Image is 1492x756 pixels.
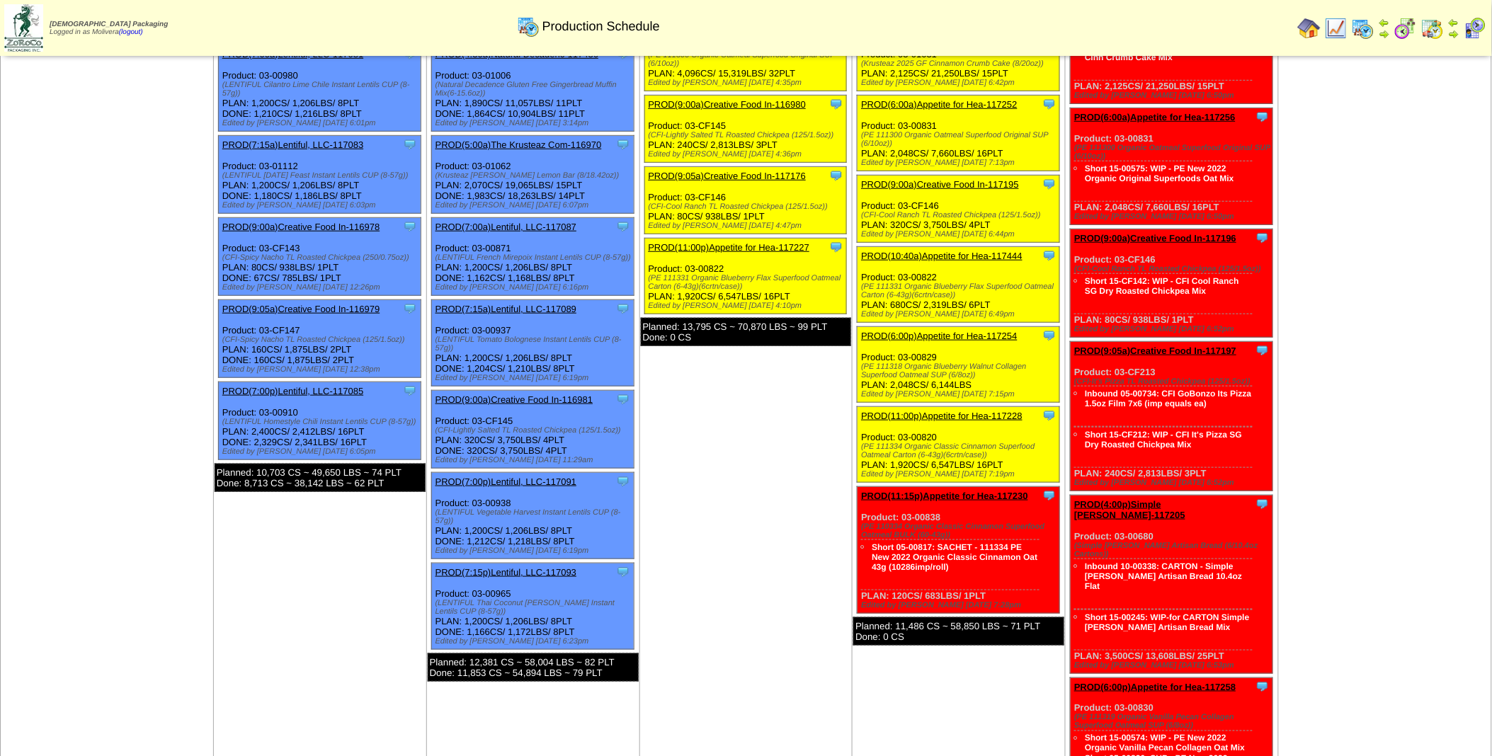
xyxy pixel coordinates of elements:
div: Edited by [PERSON_NAME] [DATE] 7:13pm [861,159,1059,167]
img: home.gif [1298,17,1321,40]
a: PROD(6:00a)Appetite for Hea-117252 [861,99,1017,110]
div: Edited by [PERSON_NAME] [DATE] 4:10pm [649,302,847,310]
a: PROD(9:05a)Creative Food In-117176 [649,171,807,181]
div: Product: 03-00829 PLAN: 2,048CS / 6,144LBS [858,327,1060,403]
div: Edited by [PERSON_NAME] [DATE] 6:50pm [1074,91,1272,100]
div: Edited by [PERSON_NAME] [DATE] 6:53pm [1074,661,1272,670]
a: PROD(6:00p)Appetite for Hea-117258 [1074,682,1236,692]
img: Tooltip [403,137,417,151]
div: Edited by [PERSON_NAME] [DATE] 12:38pm [222,365,421,374]
img: Tooltip [1255,231,1270,245]
div: Product: 03-00910 PLAN: 2,400CS / 2,412LBS / 16PLT DONE: 2,329CS / 2,341LBS / 16PLT [218,382,421,460]
a: PROD(9:05a)Creative Food In-116979 [222,304,380,314]
a: Short 15-00574: WIP - PE New 2022 Organic Vanilla Pecan Collagen Oat Mix [1085,733,1245,753]
div: Product: 03-00831 PLAN: 2,048CS / 7,660LBS / 16PLT [1071,108,1273,225]
img: Tooltip [616,302,630,316]
img: Tooltip [1255,343,1270,357]
div: Edited by [PERSON_NAME] [DATE] 4:47pm [649,222,847,230]
img: arrowright.gif [1448,28,1459,40]
div: Product: 03-01006 PLAN: 1,890CS / 11,057LBS / 11PLT DONE: 1,864CS / 10,904LBS / 11PLT [431,45,634,132]
img: Tooltip [616,219,630,234]
div: (CFI-Lightly Salted TL Roasted Chickpea (125/1.5oz)) [649,131,847,139]
div: (CFI-Cool Ranch TL Roasted Chickpea (125/1.5oz)) [1074,265,1272,273]
div: (CFI-Cool Ranch TL Roasted Chickpea (125/1.5oz)) [861,211,1059,219]
a: Short 05-00817: SACHET - 111334 PE New 2022 Organic Classic Cinnamon Oat 43g (10286imp/roll) [872,542,1037,572]
img: Tooltip [1042,248,1057,263]
img: Tooltip [616,565,630,579]
div: Product: 03-00938 PLAN: 1,200CS / 1,206LBS / 8PLT DONE: 1,212CS / 1,218LBS / 8PLT [431,473,634,559]
a: Short 15-00245: WIP-for CARTON Simple [PERSON_NAME] Artisan Bread Mix [1085,612,1250,632]
div: (Krusteaz 2025 GF Cinnamon Crumb Cake (8/20oz)) [861,59,1059,68]
img: Tooltip [616,137,630,151]
div: (PE 111300 Organic Oatmeal Superfood Original SUP (6/10oz)) [1074,144,1272,161]
div: (LENTIFUL Thai Coconut [PERSON_NAME] Instant Lentils CUP (8-57g)) [435,599,634,616]
div: Product: 03-CF146 PLAN: 80CS / 938LBS / 1PLT [1071,229,1273,338]
div: (LENTIFUL French Mirepoix Instant Lentils CUP (8-57g)) [435,253,634,262]
span: Logged in as Molivera [50,21,168,36]
div: (Simple [PERSON_NAME] Artisan Bread (6/10.4oz Cartons)) [1074,542,1272,559]
div: (PE 111331 Organic Blueberry Flax Superfood Oatmeal Carton (6-43g)(6crtn/case)) [861,282,1059,299]
div: Product: 03-CF146 PLAN: 320CS / 3,750LBS / 4PLT [858,176,1060,243]
img: Tooltip [829,168,843,183]
div: Product: 03-00822 PLAN: 1,920CS / 6,547LBS / 16PLT [644,239,847,314]
div: Edited by [PERSON_NAME] [DATE] 7:19pm [861,470,1059,479]
div: Edited by [PERSON_NAME] [DATE] 6:19pm [435,546,634,555]
div: Edited by [PERSON_NAME] [DATE] 6:52pm [1074,479,1272,487]
div: Product: 03-01112 PLAN: 1,200CS / 1,206LBS / 8PLT DONE: 1,180CS / 1,186LBS / 8PLT [218,136,421,214]
div: (LENTIFUL Cilantro Lime Chile Instant Lentils CUP (8-57g)) [222,81,421,98]
div: Planned: 12,381 CS ~ 58,004 LBS ~ 82 PLT Done: 11,853 CS ~ 54,894 LBS ~ 79 PLT [428,653,639,682]
div: Edited by [PERSON_NAME] [DATE] 6:44pm [861,230,1059,239]
div: (CFI-Spicy Nacho TL Roasted Chickpea (125/1.5oz)) [222,336,421,344]
div: (PE 110334 Organic Classic Cinnamon Superfood Oatmeal BULK (60-43g)) [861,522,1059,539]
div: Planned: 11,486 CS ~ 58,850 LBS ~ 71 PLT Done: 0 CS [853,617,1064,646]
div: Edited by [PERSON_NAME] [DATE] 11:29am [435,456,634,464]
a: PROD(5:00a)The Krusteaz Com-116970 [435,139,602,150]
div: Product: 03-00980 PLAN: 1,200CS / 1,206LBS / 8PLT DONE: 1,210CS / 1,216LBS / 8PLT [218,45,421,132]
div: Product: 03-00680 PLAN: 3,500CS / 13,608LBS / 25PLT [1071,496,1273,674]
a: PROD(11:00p)Appetite for Hea-117227 [649,242,810,253]
a: PROD(11:00p)Appetite for Hea-117228 [861,411,1023,421]
div: (Krusteaz [PERSON_NAME] Lemon Bar (8/18.42oz)) [435,171,634,180]
div: Product: 03-00820 PLAN: 1,920CS / 6,547LBS / 16PLT [858,407,1060,483]
div: (LENTIFUL Vegetable Harvest Instant Lentils CUP (8-57g)) [435,508,634,525]
div: Edited by [PERSON_NAME] [DATE] 6:23pm [435,637,634,646]
a: PROD(6:00a)Appetite for Hea-117256 [1074,112,1236,122]
div: (PE 111300 Organic Oatmeal Superfood Original SUP (6/10oz)) [861,131,1059,148]
div: (CFI-It's Pizza TL Roasted Chickpea (125/1.5oz)) [1074,377,1272,386]
div: (PE 111318 Organic Blueberry Walnut Collagen Superfood Oatmeal SUP (6/8oz)) [861,362,1059,379]
a: PROD(7:00p)Lentiful, LLC-117091 [435,476,576,487]
img: Tooltip [616,392,630,406]
a: PROD(7:15a)Lentiful, LLC-117083 [222,139,363,150]
img: Tooltip [1255,497,1270,511]
div: Edited by [PERSON_NAME] [DATE] 4:35pm [649,79,847,87]
div: (PE 111319 Organic Vanilla Pecan Collagen Superfood Oatmeal SUP (6/8oz)) [1074,714,1272,731]
div: (Natural Decadence Gluten Free Gingerbread Muffin Mix(6-15.6oz)) [435,81,634,98]
a: PROD(11:15p)Appetite for Hea-117230 [861,491,1028,501]
div: Edited by [PERSON_NAME] [DATE] 12:26pm [222,283,421,292]
a: PROD(7:15a)Lentiful, LLC-117089 [435,304,576,314]
div: Edited by [PERSON_NAME] [DATE] 6:42pm [861,79,1059,87]
a: Inbound 10-00338: CARTON - Simple [PERSON_NAME] Artisan Bread 10.4oz Flat [1085,561,1242,591]
img: calendarinout.gif [1421,17,1444,40]
div: Edited by [PERSON_NAME] [DATE] 7:28pm [861,601,1059,609]
div: Product: 03-CF145 PLAN: 240CS / 2,813LBS / 3PLT [644,96,847,163]
div: Product: 03-CF213 PLAN: 240CS / 2,813LBS / 3PLT [1071,342,1273,491]
div: Product: 03-CF146 PLAN: 80CS / 938LBS / 1PLT [644,167,847,234]
img: Tooltip [1255,110,1270,124]
a: Short 15-CF212: WIP - CFI It's Pizza SG Dry Roasted Chickpea Mix [1085,430,1242,449]
img: Tooltip [1042,408,1057,423]
a: PROD(6:00p)Appetite for Hea-117254 [861,331,1017,341]
div: Product: 03-CF143 PLAN: 80CS / 938LBS / 1PLT DONE: 67CS / 785LBS / 1PLT [218,218,421,296]
span: [DEMOGRAPHIC_DATA] Packaging [50,21,168,28]
a: Short 15-00575: WIP - PE New 2022 Organic Original Superfoods Oat Mix [1085,164,1234,183]
div: Planned: 10,703 CS ~ 49,650 LBS ~ 74 PLT Done: 8,713 CS ~ 38,142 LBS ~ 62 PLT [215,464,426,492]
div: Edited by [PERSON_NAME] [DATE] 6:03pm [222,201,421,210]
div: (CFI-Cool Ranch TL Roasted Chickpea (125/1.5oz)) [649,202,847,211]
div: (CFI-Lightly Salted TL Roasted Chickpea (125/1.5oz)) [435,426,634,435]
a: PROD(9:00a)Creative Food In-117196 [1074,233,1236,244]
span: Production Schedule [542,19,660,34]
div: Edited by [PERSON_NAME] [DATE] 6:16pm [435,283,634,292]
div: (CFI-Spicy Nacho TL Roasted Chickpea (250/0.75oz)) [222,253,421,262]
a: PROD(7:00p)Lentiful, LLC-117085 [222,386,363,396]
div: Edited by [PERSON_NAME] [DATE] 6:05pm [222,447,421,456]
